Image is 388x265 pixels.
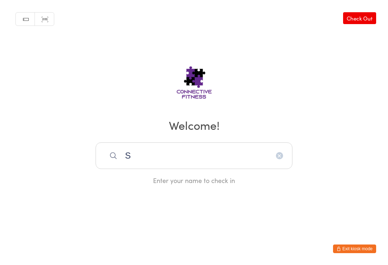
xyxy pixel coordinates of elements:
img: Connective Fitness [154,53,235,107]
a: Check Out [343,12,376,24]
button: Exit kiosk mode [333,245,376,253]
h2: Welcome! [7,117,381,133]
input: Search [96,142,292,169]
div: Enter your name to check in [96,176,292,185]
